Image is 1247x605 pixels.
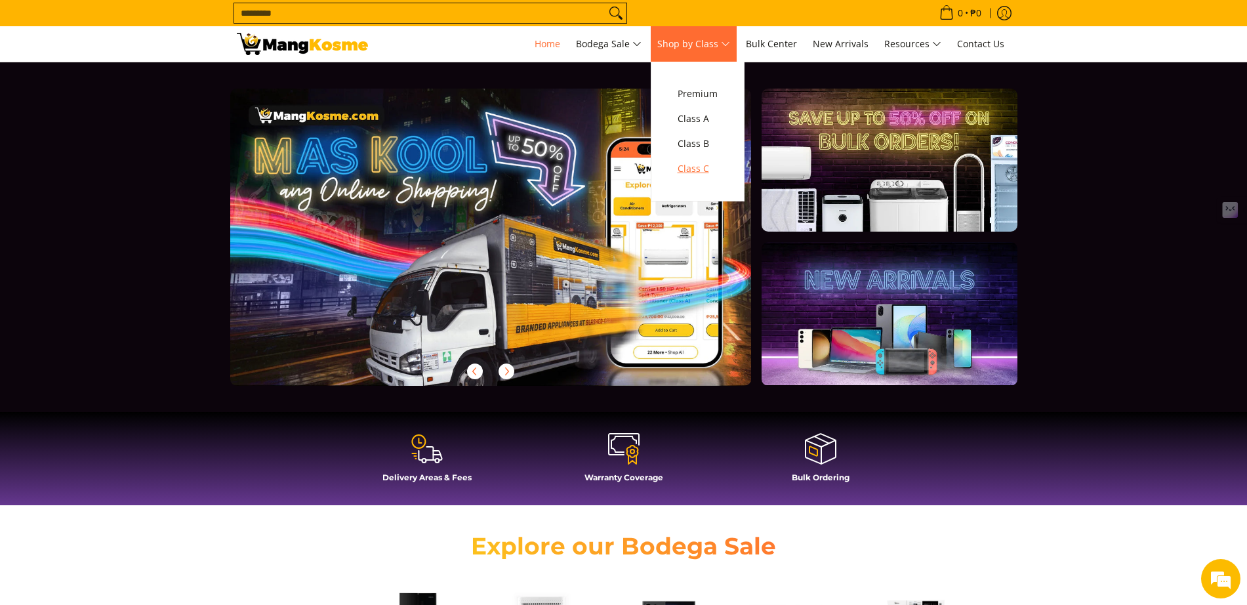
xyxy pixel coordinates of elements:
h4: Bulk Ordering [729,472,912,482]
span: Class B [678,136,718,152]
a: Shop by Class [651,26,737,62]
a: Bulk Center [739,26,804,62]
button: Next [492,357,521,386]
a: Contact Us [951,26,1011,62]
nav: Main Menu [381,26,1011,62]
h4: Warranty Coverage [532,472,716,482]
span: Premium [678,86,718,102]
span: Bulk Center [746,37,797,50]
span: Resources [884,36,941,52]
span: Bodega Sale [576,36,642,52]
span: Class C [678,161,718,177]
a: Delivery Areas & Fees [335,432,519,492]
button: Previous [460,357,489,386]
a: Class C [671,156,724,181]
span: Class A [678,111,718,127]
a: Warranty Coverage [532,432,716,492]
a: Resources [878,26,948,62]
a: Premium [671,81,724,106]
a: Bodega Sale [569,26,648,62]
img: Mang Kosme: Your Home Appliances Warehouse Sale Partner! [237,33,368,55]
h2: Explore our Bodega Sale [434,532,814,561]
a: Class A [671,106,724,131]
span: 0 [956,9,965,18]
a: More [230,89,794,407]
a: New Arrivals [806,26,875,62]
span: Home [535,37,560,50]
a: Class B [671,131,724,156]
span: New Arrivals [813,37,869,50]
a: Home [528,26,567,62]
span: ₱0 [968,9,983,18]
span: • [935,6,985,20]
button: Search [605,3,626,23]
span: Shop by Class [657,36,730,52]
span: Contact Us [957,37,1004,50]
a: Bulk Ordering [729,432,912,492]
h4: Delivery Areas & Fees [335,472,519,482]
